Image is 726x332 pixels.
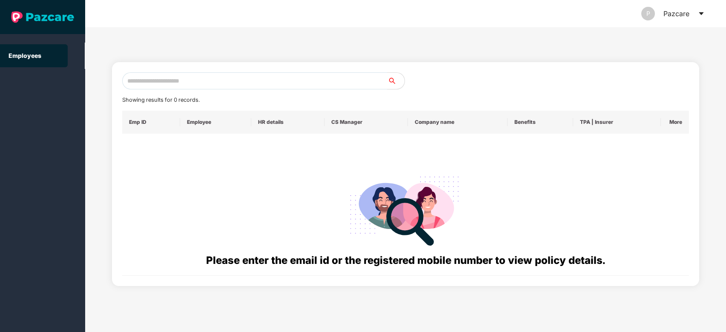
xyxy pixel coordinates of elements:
span: Showing results for 0 records. [122,97,200,103]
th: TPA | Insurer [573,111,661,134]
th: More [661,111,689,134]
span: search [387,77,405,84]
th: HR details [251,111,324,134]
th: Employee [180,111,251,134]
th: Benefits [508,111,573,134]
button: search [387,72,405,89]
th: CS Manager [324,111,408,134]
img: svg+xml;base64,PHN2ZyB4bWxucz0iaHR0cDovL3d3dy53My5vcmcvMjAwMC9zdmciIHdpZHRoPSIyODgiIGhlaWdodD0iMj... [344,166,467,252]
a: Employees [9,52,41,59]
span: Please enter the email id or the registered mobile number to view policy details. [206,254,605,266]
th: Company name [408,111,508,134]
th: Emp ID [122,111,181,134]
span: caret-down [698,10,705,17]
span: P [646,7,650,20]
